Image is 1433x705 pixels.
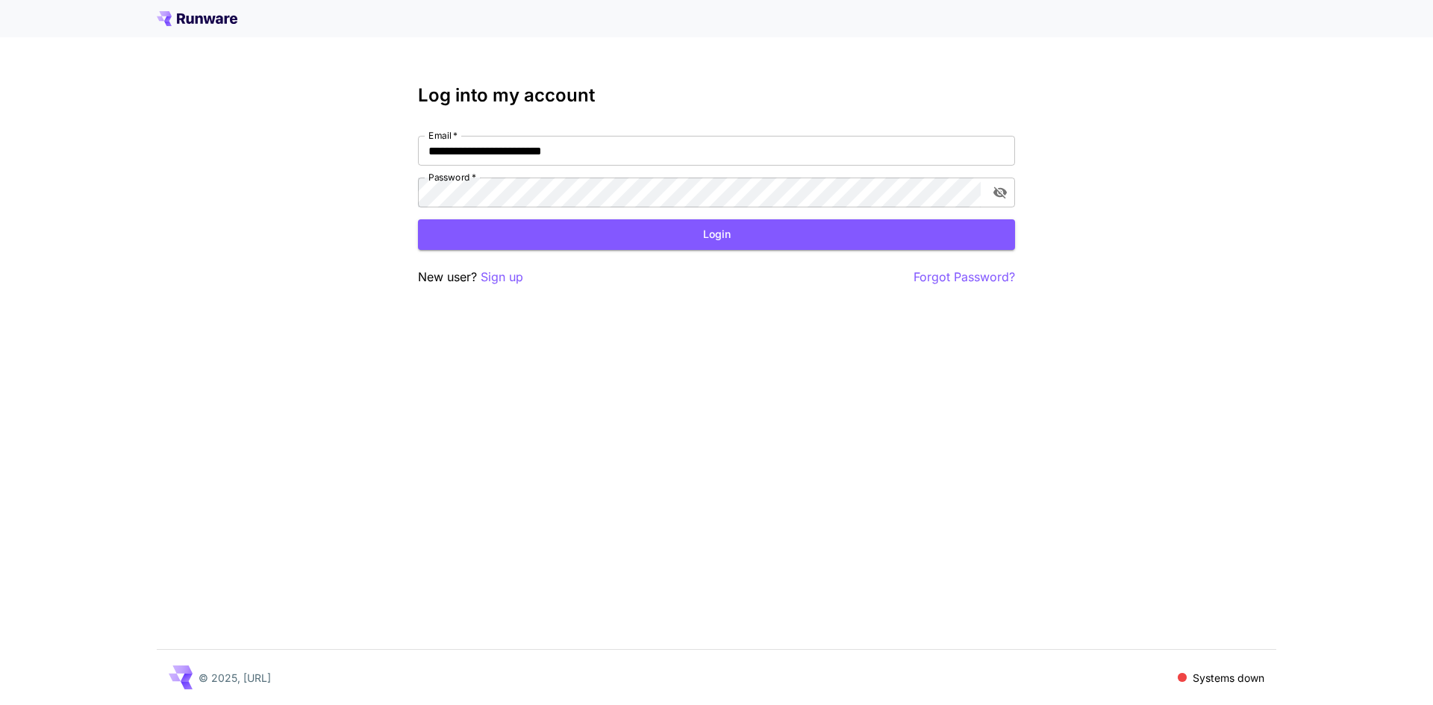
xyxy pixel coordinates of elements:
label: Password [428,171,476,184]
button: Login [418,219,1015,250]
button: Sign up [481,268,523,286]
button: Forgot Password? [914,268,1015,286]
label: Email [428,129,458,142]
h3: Log into my account [418,85,1015,106]
p: Systems down [1193,670,1264,686]
p: © 2025, [URL] [199,670,271,686]
button: toggle password visibility [987,179,1014,206]
p: New user? [418,268,523,286]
